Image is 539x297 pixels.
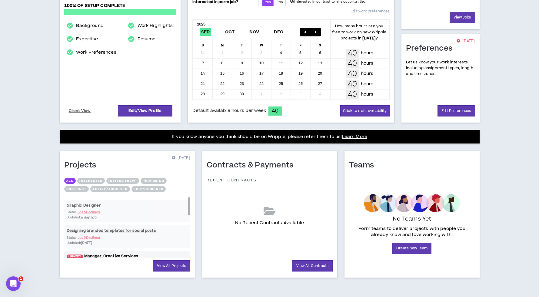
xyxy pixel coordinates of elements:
[232,39,252,48] div: T
[153,260,190,272] a: View All Projects
[361,81,374,87] p: hours
[18,276,23,281] span: 1
[138,35,156,43] a: Resume
[393,215,431,223] p: No Teams Yet
[224,28,236,36] span: Oct
[311,39,330,48] div: S
[131,186,166,192] button: Lost/Declined
[361,50,374,56] p: hours
[76,35,98,43] a: Expertise
[361,70,374,77] p: hours
[172,133,367,140] p: If you know anyone you think should be on Wripple, please refer them to us!
[90,186,130,192] button: Active/Archived
[200,28,211,36] span: Sep
[64,253,190,259] a: UPDATED!Manager, Creative Services
[330,23,389,41] p: How many hours are you free to work on new Wripple projects in
[406,44,457,53] h1: Preferences
[273,28,285,36] span: Dec
[76,22,103,29] a: Background
[64,160,101,170] h1: Projects
[450,12,475,23] a: View Jobs
[68,106,92,116] a: Client View
[64,2,176,9] p: 100% of setup complete
[213,39,232,48] div: M
[76,49,116,56] a: Work Preferences
[457,38,475,44] p: [DATE]
[197,22,206,27] b: 2025
[292,260,333,272] a: View All Contracts
[67,255,83,258] span: UPDATED!
[364,194,460,212] img: empty
[342,133,367,140] a: Learn More
[248,28,261,36] span: Nov
[351,226,473,238] p: Form teams to deliver projects with people you already know and love working with.
[118,105,172,116] a: Edit/View Profile
[349,160,379,170] h1: Teams
[106,178,139,184] button: Invited (new)
[77,178,105,184] button: Interested
[291,39,311,48] div: F
[207,178,257,183] p: Recent Contracts
[361,60,374,67] p: hours
[252,39,271,48] div: W
[64,178,76,184] button: All
[406,59,475,77] p: Let us know your work interests including assignment types, length and time zones.
[192,107,266,114] span: Default available hours per week
[340,105,389,116] button: Click to edit availability
[138,22,173,29] a: Work Highlights
[362,35,378,41] b: [DATE] ?
[351,6,389,17] a: Edit work preferences
[235,220,304,226] p: No Recent Contracts Available
[438,105,475,116] a: Edit Preferences
[172,155,190,161] p: [DATE]
[6,276,21,291] iframe: Intercom live chat
[271,39,291,48] div: T
[64,186,89,192] button: Contract
[193,39,213,48] div: S
[141,178,166,184] button: Proposing
[392,243,431,254] a: Create New Team
[207,160,298,170] h1: Contracts & Payments
[361,91,374,98] p: hours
